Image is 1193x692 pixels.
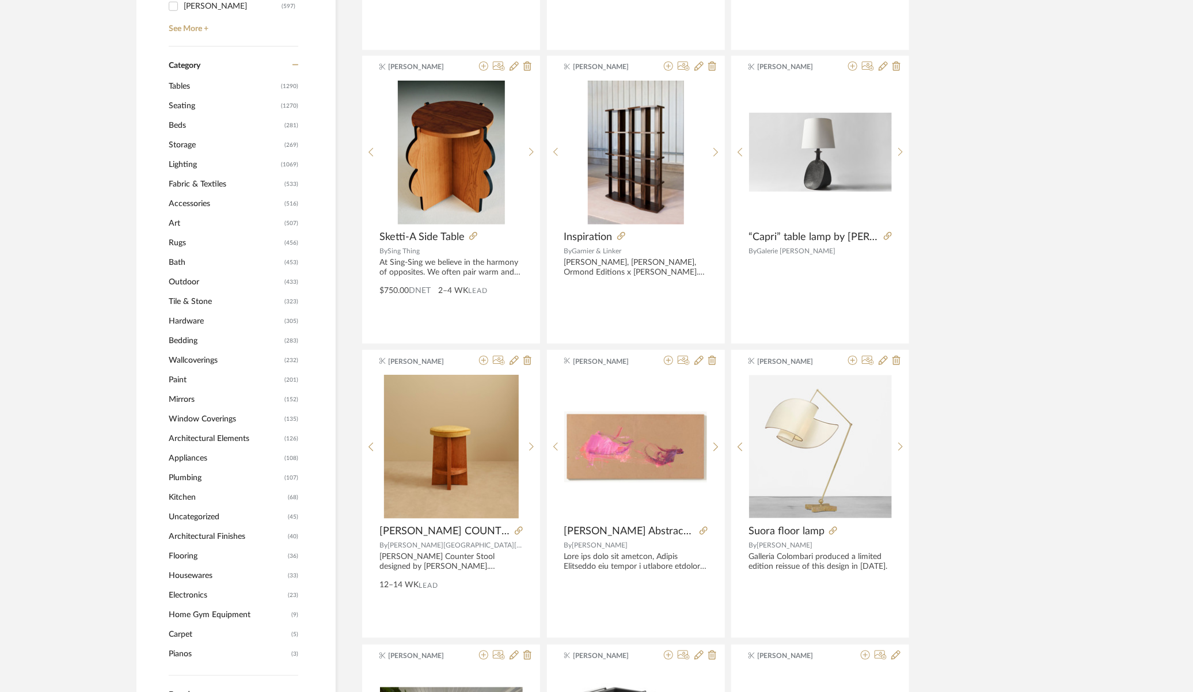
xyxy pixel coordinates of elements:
span: DNET [409,287,431,295]
span: Hardware [169,311,282,331]
span: Kitchen [169,488,285,507]
span: (433) [284,273,298,291]
span: Bedding [169,331,282,351]
span: (507) [284,214,298,233]
span: (516) [284,195,298,213]
span: (323) [284,292,298,311]
span: (68) [288,488,298,507]
span: Home Gym Equipment [169,605,288,625]
span: Accessories [169,194,282,214]
span: Sing Thing [387,248,420,254]
span: (453) [284,253,298,272]
span: By [749,542,757,549]
span: (9) [291,606,298,624]
span: Flooring [169,546,285,566]
span: (33) [288,566,298,585]
span: (533) [284,175,298,193]
span: Rugs [169,233,282,253]
span: (3) [291,645,298,663]
span: Galerie [PERSON_NAME] [757,248,835,254]
span: Storage [169,135,282,155]
a: See More + [166,16,298,34]
span: (201) [284,371,298,389]
div: [PERSON_NAME] Counter Stool designed by [PERSON_NAME]. Handmade in [US_STATE][GEOGRAPHIC_DATA]. P... [379,552,523,572]
span: Sketti-A Side Table [379,231,465,244]
span: Uncategorized [169,507,285,527]
span: (40) [288,527,298,546]
span: By [749,248,757,254]
span: Art [169,214,282,233]
span: Outdoor [169,272,282,292]
span: (126) [284,429,298,448]
span: Tables [169,77,278,96]
img: Inspiration [588,81,684,225]
span: (152) [284,390,298,409]
span: [PERSON_NAME] [573,651,645,661]
img: KEVIN COUNTER STOOL [384,375,519,519]
span: Mirrors [169,390,282,409]
div: Galleria Colombari produced a limited edition reissue of this design in [DATE]. [749,552,892,572]
div: [PERSON_NAME], [PERSON_NAME], Ormond Editions x [PERSON_NAME]. Ormond Editions [564,258,708,277]
span: Inspiration [564,231,613,244]
span: Pianos [169,644,288,664]
span: Architectural Finishes [169,527,285,546]
span: Lighting [169,155,278,174]
span: (281) [284,116,298,135]
span: [PERSON_NAME] [389,651,461,661]
span: Lead [468,287,488,295]
span: (107) [284,469,298,487]
span: Garnier & Linker [572,248,622,254]
span: [PERSON_NAME] COUNTER STOOL [379,525,510,538]
span: By [379,248,387,254]
span: Suora floor lamp [749,525,825,538]
span: Seating [169,96,278,116]
span: By [564,248,572,254]
span: (5) [291,625,298,644]
span: (36) [288,547,298,565]
span: Electronics [169,585,285,605]
span: (1270) [281,97,298,115]
span: By [564,542,572,549]
span: (1290) [281,77,298,96]
span: [PERSON_NAME] [572,542,628,549]
span: [PERSON_NAME] [758,651,830,661]
img: “Capri” table lamp by Isabelle Sicart [749,113,892,192]
span: (456) [284,234,298,252]
span: Lead [419,581,438,590]
span: Architectural Elements [169,429,282,448]
span: [PERSON_NAME] Abstract Artwork [564,525,695,538]
div: Lore ips dolo sit ametcon, Adipis Elitseddo eiu tempor i utlabore etdolore ma aliquaenima mini ve... [564,552,708,572]
span: (305) [284,312,298,330]
span: Bath [169,253,282,272]
span: (232) [284,351,298,370]
span: [PERSON_NAME] [758,356,830,367]
span: Appliances [169,448,282,468]
img: Martha Jungwirth Abstract Artwork [564,412,707,482]
span: Window Coverings [169,409,282,429]
span: (283) [284,332,298,350]
span: [PERSON_NAME] [757,542,812,549]
span: [PERSON_NAME] [573,356,645,367]
span: (45) [288,508,298,526]
span: Category [169,61,200,71]
div: At Sing-Sing we believe in the harmony of opposites. We often pair warm and cool together in colo... [379,258,523,277]
span: Paint [169,370,282,390]
span: By [379,542,387,549]
span: (23) [288,586,298,604]
span: [PERSON_NAME] [758,62,830,72]
img: Sketti-A Side Table [398,81,505,225]
span: (108) [284,449,298,467]
span: Wallcoverings [169,351,282,370]
span: (135) [284,410,298,428]
span: $750.00 [379,287,409,295]
span: Tile & Stone [169,292,282,311]
span: Beds [169,116,282,135]
span: Fabric & Textiles [169,174,282,194]
span: (269) [284,136,298,154]
span: [PERSON_NAME] [573,62,645,72]
span: “Capri” table lamp by [PERSON_NAME] [749,231,879,244]
span: [PERSON_NAME] [389,62,461,72]
span: Carpet [169,625,288,644]
img: Suora floor lamp [749,375,892,518]
span: [PERSON_NAME][GEOGRAPHIC_DATA][PERSON_NAME] [387,542,570,549]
